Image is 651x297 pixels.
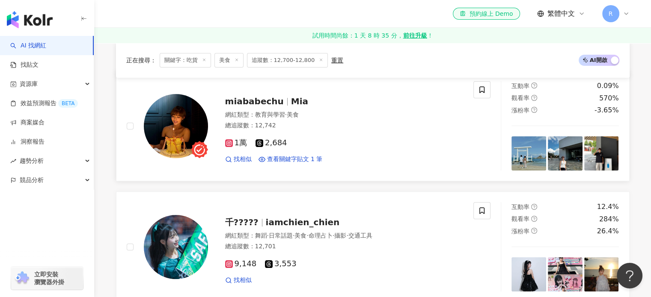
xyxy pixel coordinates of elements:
span: 教育與學習 [255,111,285,118]
a: 洞察報告 [10,138,45,146]
span: question-circle [531,228,537,234]
a: 試用時間尚餘：1 天 8 時 35 分，前往升級！ [94,28,651,43]
span: question-circle [531,107,537,113]
span: Mia [291,96,308,106]
span: 互動率 [511,203,529,210]
img: KOL Avatar [144,94,208,158]
span: 繁體中文 [547,9,575,18]
div: 網紅類型 ： [225,232,464,240]
span: 1萬 [225,138,247,147]
span: 千????? [225,217,259,227]
strong: 前往升級 [403,31,427,40]
span: question-circle [531,204,537,210]
span: question-circle [531,95,537,101]
span: 找相似 [234,155,252,164]
img: post-image [511,136,546,171]
span: 漲粉率 [511,107,529,114]
span: · [293,232,294,239]
a: 找貼文 [10,61,39,69]
img: post-image [548,136,583,171]
span: 觀看率 [511,215,529,222]
a: chrome extension立即安裝 瀏覽器外掛 [11,267,83,290]
span: 追蹤數：12,700-12,800 [247,53,328,68]
div: 總追蹤數 ： 12,701 [225,242,464,251]
span: 觀看率 [511,94,529,101]
span: 攝影 [334,232,346,239]
div: 12.4% [597,202,619,212]
a: searchAI 找網紅 [10,41,46,50]
span: 正在搜尋 ： [126,57,156,64]
span: 關鍵字：吃貨 [160,53,211,68]
a: 效益預測報告BETA [10,99,78,108]
div: 0.09% [597,81,619,91]
span: question-circle [531,82,537,88]
img: KOL Avatar [144,215,208,279]
span: 2,684 [256,138,287,147]
iframe: Help Scout Beacon - Open [617,263,642,288]
div: 570% [599,94,619,103]
span: rise [10,158,16,164]
a: KOL AvatarmiababechuMia網紅類型：教育與學習·美食總追蹤數：12,7421萬2,684找相似查看關鍵字貼文 1 筆互動率question-circle0.09%觀看率que... [116,71,630,181]
span: 找相似 [234,276,252,285]
span: 美食 [287,111,299,118]
span: 3,553 [265,259,297,268]
span: 美食 [214,53,244,68]
span: 命理占卜 [309,232,333,239]
a: 查看關鍵字貼文 1 筆 [259,155,323,164]
div: 284% [599,215,619,224]
img: post-image [584,136,619,171]
img: post-image [548,257,583,292]
span: 漲粉率 [511,228,529,235]
a: 找相似 [225,276,252,285]
span: miababechu [225,96,284,106]
span: 資源庫 [20,74,38,94]
span: · [267,232,269,239]
span: · [306,232,308,239]
span: · [285,111,287,118]
a: 商案媒合 [10,118,45,127]
img: post-image [511,257,546,292]
img: chrome extension [14,271,30,285]
span: 查看關鍵字貼文 1 筆 [267,155,323,164]
span: question-circle [531,216,537,222]
span: 交通工具 [348,232,372,239]
div: 預約線上 Demo [460,9,513,18]
div: 重置 [331,57,343,64]
img: logo [7,11,53,28]
div: 26.4% [597,226,619,236]
span: 互動率 [511,82,529,89]
span: 日常話題 [269,232,293,239]
span: 9,148 [225,259,257,268]
span: 趨勢分析 [20,151,44,171]
img: post-image [584,257,619,292]
span: R [609,9,613,18]
span: · [333,232,334,239]
span: 舞蹈 [255,232,267,239]
span: 立即安裝 瀏覽器外掛 [34,271,64,286]
div: 總追蹤數 ： 12,742 [225,121,464,130]
a: 預約線上 Demo [453,8,520,20]
span: iamchien_chien [266,217,340,227]
span: 競品分析 [20,171,44,190]
a: 找相似 [225,155,252,164]
span: · [346,232,348,239]
div: 網紅類型 ： [225,111,464,119]
span: 美食 [294,232,306,239]
div: -3.65% [595,106,619,115]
